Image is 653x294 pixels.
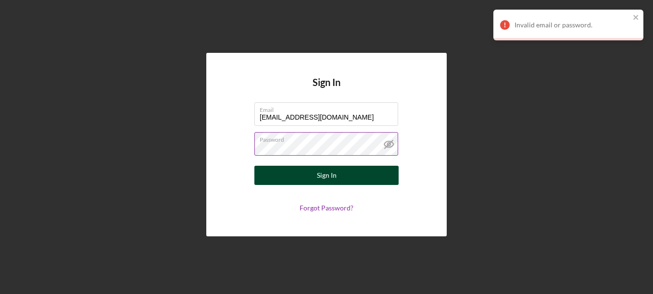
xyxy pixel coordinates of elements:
a: Forgot Password? [300,204,353,212]
div: Invalid email or password. [515,21,630,29]
div: Sign In [317,166,337,185]
button: close [633,13,640,23]
label: Email [260,103,398,113]
label: Password [260,133,398,143]
button: Sign In [254,166,399,185]
h4: Sign In [313,77,340,102]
